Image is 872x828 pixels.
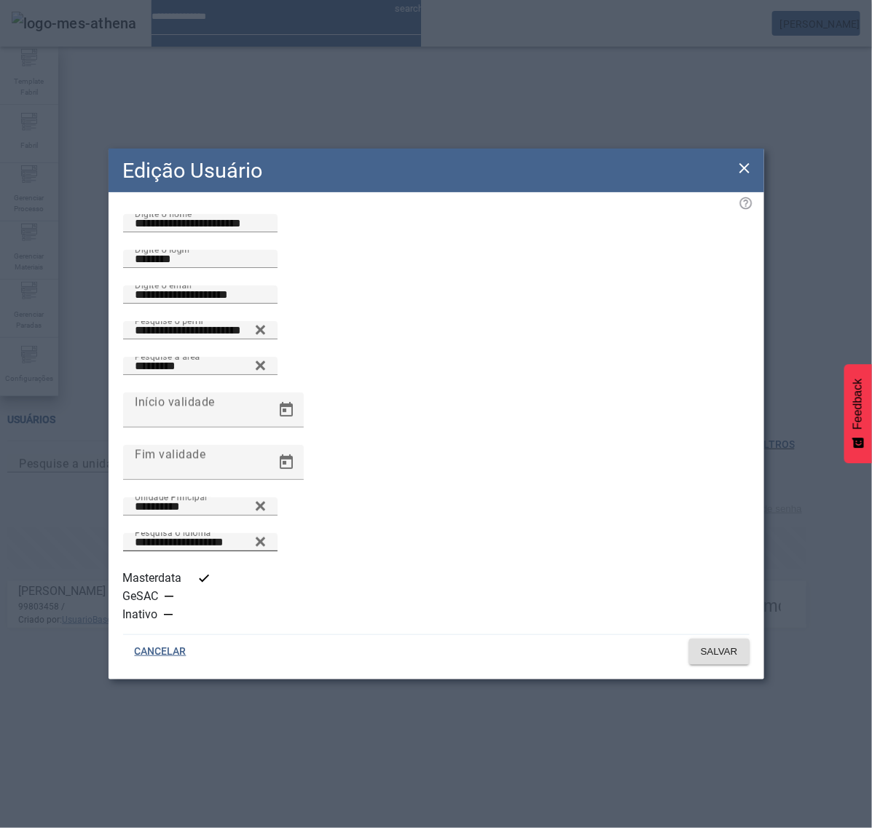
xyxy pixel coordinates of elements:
[689,639,750,665] button: SALVAR
[123,606,161,623] label: Inativo
[701,644,738,659] span: SALVAR
[135,395,215,409] mat-label: Início validade
[135,498,266,516] input: Number
[135,322,266,339] input: Number
[123,639,198,665] button: CANCELAR
[135,528,211,538] mat-label: Pesquisa o idioma
[123,569,185,587] label: Masterdata
[844,364,872,463] button: Feedback - Mostrar pesquisa
[135,316,203,326] mat-label: Pesquise o perfil
[135,245,189,255] mat-label: Digite o login
[135,352,200,362] mat-label: Pesquise a área
[135,644,186,659] span: CANCELAR
[135,209,192,219] mat-label: Digite o nome
[135,492,207,502] mat-label: Unidade Principal
[135,534,266,551] input: Number
[123,155,263,186] h2: Edição Usuário
[269,445,304,480] button: Open calendar
[123,588,162,605] label: GeSAC
[135,358,266,375] input: Number
[135,447,205,461] mat-label: Fim validade
[135,280,192,291] mat-label: Digite o email
[852,379,865,430] span: Feedback
[269,393,304,427] button: Open calendar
